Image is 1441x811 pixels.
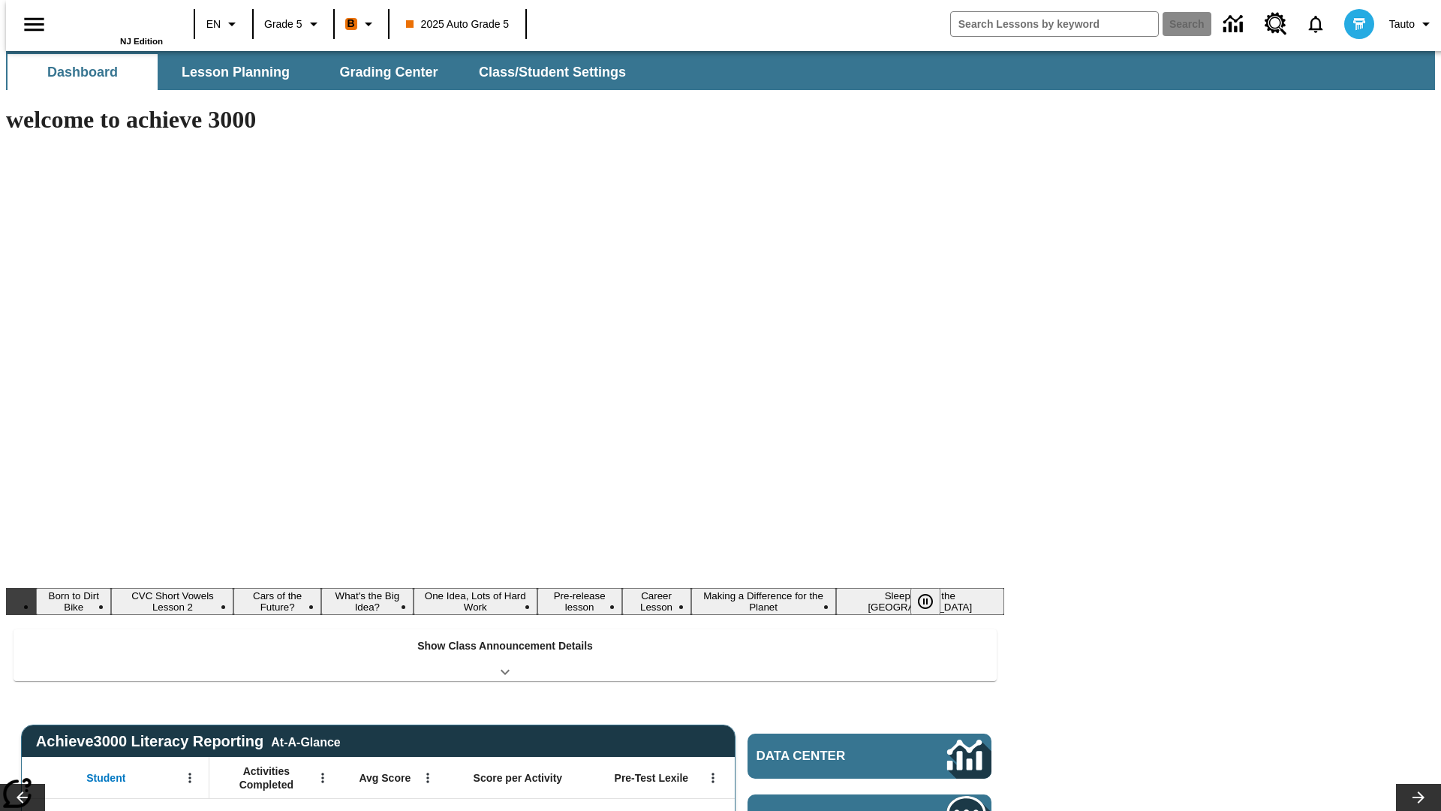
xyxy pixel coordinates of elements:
button: Slide 8 Making a Difference for the Planet [691,588,836,615]
div: At-A-Glance [271,733,340,749]
button: Class/Student Settings [467,54,638,90]
span: Data Center [757,749,897,764]
span: NJ Edition [120,37,163,46]
img: avatar image [1344,9,1374,39]
span: B [347,14,355,33]
button: Open Menu [417,767,439,789]
div: SubNavbar [6,54,639,90]
span: Score per Activity [474,771,563,785]
button: Open Menu [702,767,724,789]
a: Notifications [1296,5,1335,44]
span: Tauto [1389,17,1415,32]
span: Grade 5 [264,17,302,32]
a: Data Center [748,734,991,779]
div: Home [65,5,163,46]
button: Dashboard [8,54,158,90]
button: Lesson carousel, Next [1396,784,1441,811]
a: Data Center [1214,4,1256,45]
button: Slide 7 Career Lesson [622,588,691,615]
button: Slide 1 Born to Dirt Bike [36,588,111,615]
div: Pause [910,588,955,615]
button: Boost Class color is orange. Change class color [339,11,384,38]
span: 2025 Auto Grade 5 [406,17,510,32]
div: SubNavbar [6,51,1435,90]
button: Grading Center [314,54,464,90]
button: Grade: Grade 5, Select a grade [258,11,329,38]
button: Slide 5 One Idea, Lots of Hard Work [414,588,537,615]
a: Resource Center, Will open in new tab [1256,4,1296,44]
button: Slide 4 What's the Big Idea? [321,588,414,615]
button: Language: EN, Select a language [200,11,248,38]
button: Lesson Planning [161,54,311,90]
button: Open Menu [311,767,334,789]
button: Slide 6 Pre-release lesson [537,588,622,615]
span: Student [86,771,125,785]
button: Slide 2 CVC Short Vowels Lesson 2 [111,588,233,615]
button: Pause [910,588,940,615]
button: Slide 9 Sleepless in the Animal Kingdom [836,588,1004,615]
button: Select a new avatar [1335,5,1383,44]
span: Activities Completed [217,764,316,791]
span: Achieve3000 Literacy Reporting [36,733,341,750]
span: Avg Score [359,771,411,785]
p: Show Class Announcement Details [417,638,593,654]
h1: welcome to achieve 3000 [6,106,1004,134]
button: Open Menu [179,767,201,789]
div: Show Class Announcement Details [14,629,997,681]
span: Pre-Test Lexile [615,771,689,785]
button: Profile/Settings [1383,11,1441,38]
button: Open side menu [12,2,56,47]
span: EN [206,17,221,32]
button: Slide 3 Cars of the Future? [233,588,320,615]
a: Home [65,7,163,37]
input: search field [951,12,1158,36]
